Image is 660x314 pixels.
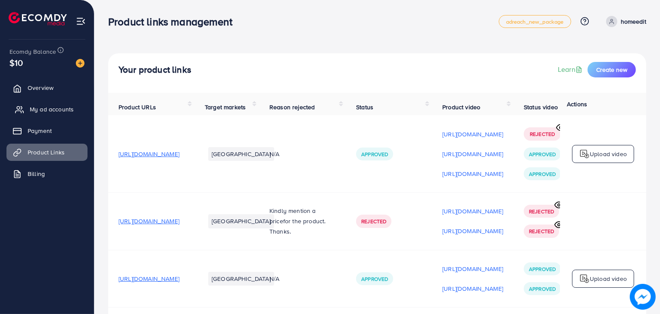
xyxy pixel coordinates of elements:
span: Approved [529,170,556,178]
p: Kindly mention a price or the product. [269,206,335,226]
span: Billing [28,169,45,178]
span: Approved [361,151,388,158]
span: N/A [269,150,279,158]
img: menu [76,16,86,26]
img: image [76,59,84,68]
a: Product Links [6,144,88,161]
span: Reason rejected [269,103,315,111]
span: Rejected [529,228,554,235]
span: Approved [529,265,556,273]
span: My ad accounts [30,105,74,114]
h4: Your product links [119,65,191,75]
p: [URL][DOMAIN_NAME] [442,149,503,159]
a: Learn [558,65,584,74]
img: logo [579,274,590,284]
span: Create new [596,65,627,74]
span: Approved [361,275,388,283]
span: Rejected [530,130,555,138]
span: f [283,217,285,225]
span: Approved [529,285,556,292]
li: [GEOGRAPHIC_DATA] [208,214,274,228]
h3: Product links management [108,15,239,28]
li: [GEOGRAPHIC_DATA] [208,272,274,286]
span: [URL][DOMAIN_NAME] [119,150,179,158]
button: Create new [588,62,636,77]
p: [URL][DOMAIN_NAME] [442,283,503,294]
span: Target markets [205,103,246,111]
span: Product Links [28,148,65,157]
span: Product URLs [119,103,156,111]
p: Upload video [590,149,627,159]
li: [GEOGRAPHIC_DATA] [208,147,274,161]
span: Actions [567,100,587,108]
img: logo [579,149,590,159]
p: [URL][DOMAIN_NAME] [442,264,503,274]
span: Payment [28,126,52,135]
span: Product video [442,103,480,111]
a: adreach_new_package [499,15,571,28]
span: N/A [269,274,279,283]
span: Rejected [529,208,554,215]
span: Status [356,103,373,111]
p: Upload video [590,274,627,284]
p: [URL][DOMAIN_NAME] [442,129,503,139]
a: Overview [6,79,88,96]
p: [URL][DOMAIN_NAME] [442,169,503,179]
span: Rejected [361,218,386,225]
a: homeedit [603,16,646,27]
span: [URL][DOMAIN_NAME] [119,217,179,225]
a: Billing [6,165,88,182]
span: Status video [524,103,558,111]
span: Overview [28,83,53,92]
p: homeedit [621,16,646,27]
span: Approved [529,151,556,158]
p: Thanks. [269,226,335,237]
p: [URL][DOMAIN_NAME] [442,206,503,216]
a: My ad accounts [6,101,88,118]
span: Ecomdy Balance [9,47,56,56]
p: [URL][DOMAIN_NAME] [442,226,503,236]
img: logo [9,12,67,25]
span: $10 [9,56,23,69]
a: Payment [6,122,88,139]
img: image [630,284,656,310]
span: [URL][DOMAIN_NAME] [119,274,179,283]
span: adreach_new_package [506,19,564,25]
